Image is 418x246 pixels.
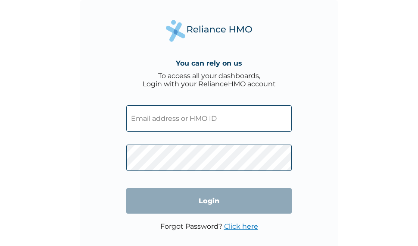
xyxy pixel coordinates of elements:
[126,105,292,132] input: Email address or HMO ID
[160,222,258,230] p: Forgot Password?
[126,188,292,214] input: Login
[143,72,276,88] div: To access all your dashboards, Login with your RelianceHMO account
[166,20,252,42] img: Reliance Health's Logo
[176,59,242,67] h4: You can rely on us
[224,222,258,230] a: Click here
